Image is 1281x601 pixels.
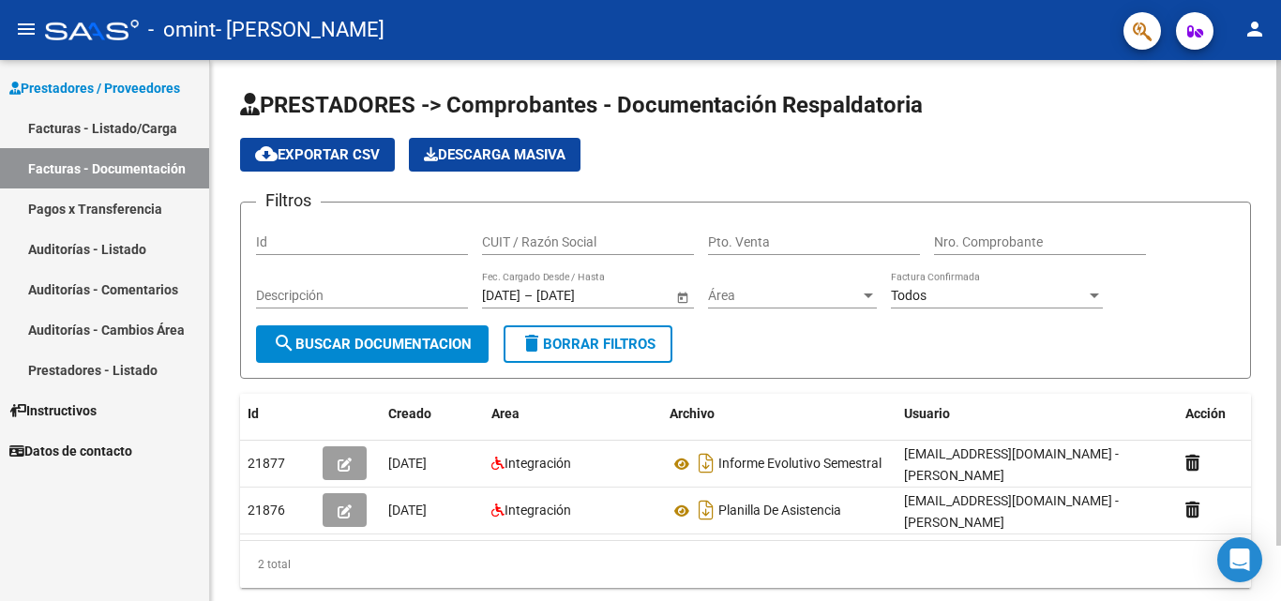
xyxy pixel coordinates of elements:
[904,406,950,421] span: Usuario
[409,138,580,172] app-download-masive: Descarga masiva de comprobantes (adjuntos)
[256,325,489,363] button: Buscar Documentacion
[718,503,841,518] span: Planilla De Asistencia
[1185,406,1226,421] span: Acción
[240,394,315,434] datatable-header-cell: Id
[718,457,882,472] span: Informe Evolutivo Semestral
[216,9,384,51] span: - [PERSON_NAME]
[248,503,285,518] span: 21876
[504,325,672,363] button: Borrar Filtros
[148,9,216,51] span: - omint
[708,288,860,304] span: Área
[9,78,180,98] span: Prestadores / Proveedores
[388,406,431,421] span: Creado
[484,394,662,434] datatable-header-cell: Area
[273,332,295,354] mat-icon: search
[255,143,278,165] mat-icon: cloud_download
[904,493,1119,530] span: [EMAIL_ADDRESS][DOMAIN_NAME] - [PERSON_NAME]
[256,188,321,214] h3: Filtros
[505,456,571,471] span: Integración
[520,332,543,354] mat-icon: delete
[670,406,715,421] span: Archivo
[524,288,533,304] span: –
[409,138,580,172] button: Descarga Masiva
[248,456,285,471] span: 21877
[1217,537,1262,582] div: Open Intercom Messenger
[520,336,656,353] span: Borrar Filtros
[15,18,38,40] mat-icon: menu
[891,288,927,303] span: Todos
[9,400,97,421] span: Instructivos
[248,406,259,421] span: Id
[388,503,427,518] span: [DATE]
[240,138,395,172] button: Exportar CSV
[240,92,923,118] span: PRESTADORES -> Comprobantes - Documentación Respaldatoria
[505,503,571,518] span: Integración
[381,394,484,434] datatable-header-cell: Creado
[482,288,520,304] input: Start date
[255,146,380,163] span: Exportar CSV
[491,406,520,421] span: Area
[536,288,628,304] input: End date
[904,446,1119,483] span: [EMAIL_ADDRESS][DOMAIN_NAME] - [PERSON_NAME]
[694,495,718,525] i: Descargar documento
[1243,18,1266,40] mat-icon: person
[424,146,565,163] span: Descarga Masiva
[897,394,1178,434] datatable-header-cell: Usuario
[672,287,692,307] button: Open calendar
[388,456,427,471] span: [DATE]
[240,541,1251,588] div: 2 total
[9,441,132,461] span: Datos de contacto
[1178,394,1272,434] datatable-header-cell: Acción
[662,394,897,434] datatable-header-cell: Archivo
[694,448,718,478] i: Descargar documento
[273,336,472,353] span: Buscar Documentacion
